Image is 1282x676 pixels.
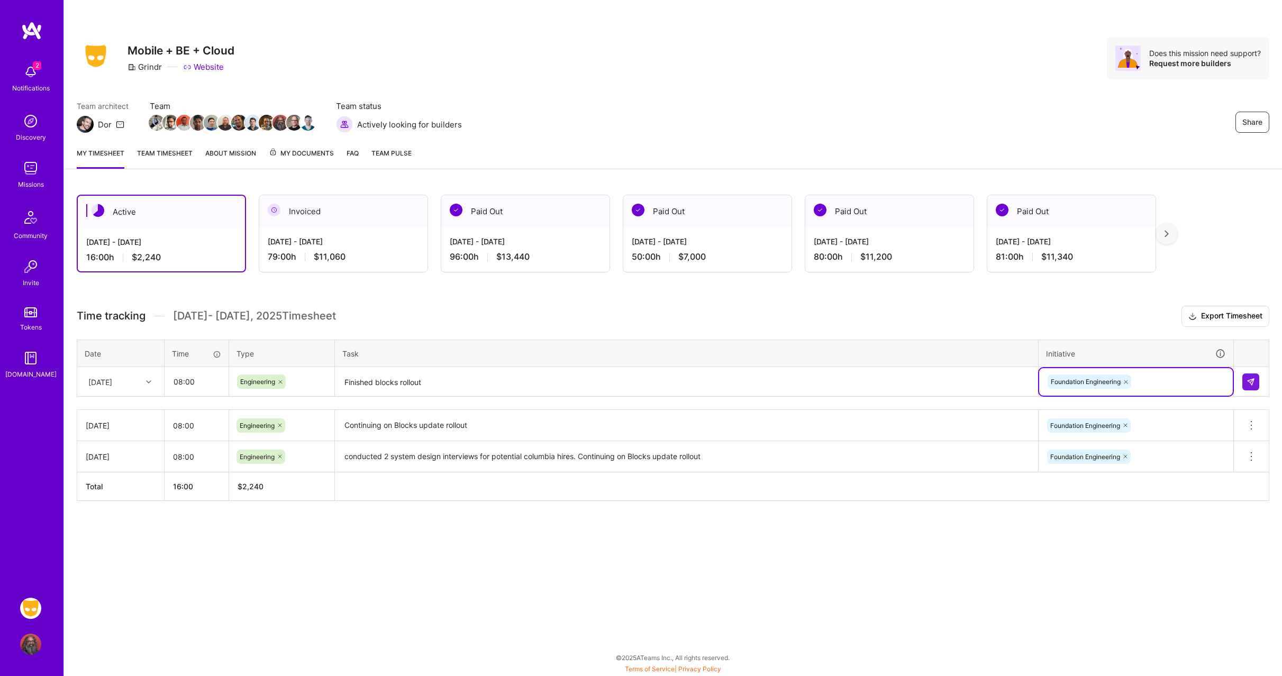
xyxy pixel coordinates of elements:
[146,379,151,385] i: icon Chevron
[1242,373,1260,390] div: null
[219,114,232,132] a: Team Member Avatar
[21,21,42,40] img: logo
[496,251,530,262] span: $13,440
[173,309,336,323] span: [DATE] - [DATE] , 2025 Timesheet
[268,204,280,216] img: Invoiced
[20,348,41,369] img: guide book
[128,44,234,57] h3: Mobile + BE + Cloud
[357,119,462,130] span: Actively looking for builders
[191,114,205,132] a: Team Member Avatar
[190,115,206,131] img: Team Member Avatar
[77,116,94,133] img: Team Architect
[20,322,42,333] div: Tokens
[336,411,1037,440] textarea: Continuing on Blocks update rollout
[632,204,644,216] img: Paid Out
[805,195,974,227] div: Paid Out
[335,340,1039,367] th: Task
[1165,230,1169,237] img: right
[163,114,177,132] a: Team Member Avatar
[165,472,229,501] th: 16:00
[336,116,353,133] img: Actively looking for builders
[632,251,783,262] div: 50:00 h
[86,420,156,431] div: [DATE]
[88,376,112,387] div: [DATE]
[176,115,192,131] img: Team Member Avatar
[204,115,220,131] img: Team Member Avatar
[632,236,783,247] div: [DATE] - [DATE]
[259,195,428,227] div: Invoiced
[286,115,302,131] img: Team Member Avatar
[77,340,165,367] th: Date
[229,340,335,367] th: Type
[268,236,419,247] div: [DATE] - [DATE]
[14,230,48,241] div: Community
[814,251,965,262] div: 80:00 h
[336,368,1037,396] textarea: Finished blocks rollout
[1050,453,1120,461] span: Foundation Engineering
[996,236,1147,247] div: [DATE] - [DATE]
[86,236,237,248] div: [DATE] - [DATE]
[240,453,275,461] span: Engineering
[149,115,165,131] img: Team Member Avatar
[20,598,41,619] img: Grindr: Mobile + BE + Cloud
[347,148,359,169] a: FAQ
[162,115,178,131] img: Team Member Avatar
[1046,348,1226,360] div: Initiative
[1051,378,1121,386] span: Foundation Engineering
[86,451,156,462] div: [DATE]
[116,120,124,129] i: icon Mail
[996,204,1008,216] img: Paid Out
[245,115,261,131] img: Team Member Avatar
[86,252,237,263] div: 16:00 h
[260,114,274,132] a: Team Member Avatar
[450,236,601,247] div: [DATE] - [DATE]
[240,378,275,386] span: Engineering
[1247,378,1255,386] img: Submit
[269,148,334,159] span: My Documents
[23,277,39,288] div: Invite
[128,63,136,71] i: icon CompanyGray
[20,634,41,655] img: User Avatar
[183,61,224,72] a: Website
[217,115,233,131] img: Team Member Avatar
[625,665,675,673] a: Terms of Service
[678,665,721,673] a: Privacy Policy
[314,251,345,262] span: $11,060
[623,195,792,227] div: Paid Out
[150,101,315,112] span: Team
[336,442,1037,471] textarea: conducted 2 system design interviews for potential columbia hires. Continuing on Blocks update ro...
[5,369,57,380] div: [DOMAIN_NAME]
[205,148,256,169] a: About Mission
[77,148,124,169] a: My timesheet
[336,101,462,112] span: Team status
[132,252,161,263] span: $2,240
[625,665,721,673] span: |
[450,251,601,262] div: 96:00 h
[165,412,229,440] input: HH:MM
[98,119,112,130] div: Dor
[814,236,965,247] div: [DATE] - [DATE]
[20,61,41,83] img: bell
[301,114,315,132] a: Team Member Avatar
[231,115,247,131] img: Team Member Avatar
[300,115,316,131] img: Team Member Avatar
[246,114,260,132] a: Team Member Avatar
[441,195,610,227] div: Paid Out
[33,61,41,70] span: 2
[17,598,44,619] a: Grindr: Mobile + BE + Cloud
[18,205,43,230] img: Community
[1181,306,1269,327] button: Export Timesheet
[17,634,44,655] a: User Avatar
[996,251,1147,262] div: 81:00 h
[240,422,275,430] span: Engineering
[18,179,44,190] div: Missions
[24,307,37,317] img: tokens
[20,111,41,132] img: discovery
[165,368,228,396] input: HH:MM
[137,148,193,169] a: Team timesheet
[12,83,50,94] div: Notifications
[165,443,229,471] input: HH:MM
[814,204,826,216] img: Paid Out
[92,204,104,217] img: Active
[1050,422,1120,430] span: Foundation Engineering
